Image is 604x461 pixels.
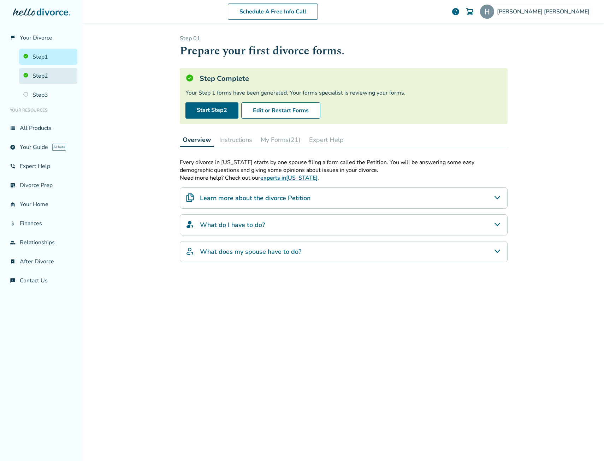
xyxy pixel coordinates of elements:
span: group [10,240,16,245]
img: Hilary Walker [480,5,494,19]
a: groupRelationships [6,234,77,251]
img: Cart [466,7,474,16]
a: view_listAll Products [6,120,77,136]
span: view_list [10,125,16,131]
span: bookmark_check [10,259,16,264]
h1: Prepare your first divorce forms. [180,42,508,60]
h4: What do I have to do? [200,220,265,229]
a: garage_homeYour Home [6,196,77,212]
p: Every divorce in [US_STATE] starts by one spouse filing a form called the Petition. You will be a... [180,158,508,174]
button: Instructions [217,133,255,147]
button: Edit or Restart Forms [241,102,320,119]
a: Start Step2 [185,102,238,119]
p: Step 0 1 [180,35,508,42]
a: list_alt_checkDivorce Prep [6,177,77,193]
button: My Forms(21) [258,133,303,147]
span: explore [10,144,16,150]
a: Step3 [19,87,77,103]
span: AI beta [52,144,66,151]
a: bookmark_checkAfter Divorce [6,253,77,270]
h4: What does my spouse have to do? [200,247,301,256]
img: What do I have to do? [186,220,194,229]
div: Your Step 1 forms have been generated. Your forms specialist is reviewing your forms. [185,89,502,97]
div: What do I have to do? [180,214,508,235]
a: exploreYour GuideAI beta [6,139,77,155]
p: Need more help? Check out our . [180,174,508,182]
span: [PERSON_NAME] [PERSON_NAME] [497,8,592,16]
a: experts in[US_STATE] [260,174,318,182]
div: Learn more about the divorce Petition [180,187,508,209]
h5: Step Complete [200,74,249,83]
a: Step1 [19,49,77,65]
a: Schedule A Free Info Call [228,4,318,20]
a: help [451,7,460,16]
a: phone_in_talkExpert Help [6,158,77,174]
span: attach_money [10,221,16,226]
a: chat_infoContact Us [6,273,77,289]
a: Step2 [19,68,77,84]
iframe: Chat Widget [569,427,604,461]
img: Learn more about the divorce Petition [186,193,194,202]
a: flag_2Your Divorce [6,30,77,46]
img: What does my spouse have to do? [186,247,194,256]
span: flag_2 [10,35,16,41]
span: phone_in_talk [10,163,16,169]
div: What does my spouse have to do? [180,241,508,262]
a: attach_moneyFinances [6,215,77,232]
li: Your Resources [6,103,77,117]
span: garage_home [10,202,16,207]
h4: Learn more about the divorce Petition [200,193,310,203]
span: chat_info [10,278,16,283]
button: Expert Help [306,133,347,147]
span: list_alt_check [10,182,16,188]
button: Overview [180,133,214,147]
span: Your Divorce [20,34,52,42]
